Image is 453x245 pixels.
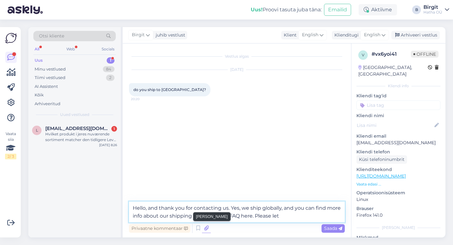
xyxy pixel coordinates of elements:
[129,224,190,233] div: Privaatne kommentaar
[356,173,406,179] a: [URL][DOMAIN_NAME]
[131,97,154,101] span: 20:20
[324,4,351,16] button: Emailid
[356,181,440,187] p: Vaata edasi ...
[362,53,364,57] span: v
[45,126,111,131] span: lykkeweir@gmail.com
[357,122,433,129] input: Lisa nimi
[324,225,342,231] span: Saada
[36,128,38,133] span: l
[132,31,145,38] span: Birgit
[391,31,440,39] div: Arhiveeri vestlus
[129,67,345,72] div: [DATE]
[129,202,345,222] textarea: Hello, and thank you for contacting us. Yes, we ship globally, and you can find more info about o...
[35,66,66,72] div: Minu vestlused
[356,112,440,119] p: Kliendi nimi
[35,101,60,107] div: Arhiveeritud
[100,45,116,53] div: Socials
[35,57,43,64] div: Uus
[60,112,89,117] span: Uued vestlused
[356,234,440,241] p: Märkmed
[356,225,440,231] div: [PERSON_NAME]
[5,154,16,159] div: 2 / 3
[356,140,440,146] p: [EMAIL_ADDRESS][DOMAIN_NAME]
[356,149,440,155] p: Kliendi telefon
[153,32,185,38] div: juhib vestlust
[107,57,115,64] div: 1
[39,33,64,39] span: Otsi kliente
[332,32,359,38] div: Klienditugi
[251,7,263,13] b: Uus!
[359,4,397,15] div: Aktiivne
[35,75,65,81] div: Tiimi vestlused
[133,87,206,92] span: do you ship to [GEOGRAPHIC_DATA]?
[5,131,16,159] div: Vaata siia
[423,10,442,15] div: Hatha OÜ
[129,54,345,59] div: Vestlus algas
[106,75,115,81] div: 2
[356,190,440,196] p: Operatsioonisüsteem
[356,166,440,173] p: Klienditeekond
[65,45,76,53] div: Web
[356,100,440,110] input: Lisa tag
[103,66,115,72] div: 84
[372,50,411,58] div: # vx6yoi41
[423,5,442,10] div: Birgit
[356,205,440,212] p: Brauser
[356,83,440,89] div: Kliendi info
[5,32,17,44] img: Askly Logo
[196,214,228,219] small: [PERSON_NAME]
[99,143,117,147] div: [DATE] 8:26
[411,51,439,58] span: Offline
[35,92,44,98] div: Kõik
[423,5,449,15] a: BirgitHatha OÜ
[356,212,440,219] p: Firefox 141.0
[45,131,117,143] div: Hvilket produkt i jeres nuværende sortiment matcher den tidligere Level up -[PERSON_NAME] berries
[251,6,322,14] div: Proovi tasuta juba täna:
[356,93,440,99] p: Kliendi tag'id
[111,126,117,132] div: 1
[356,196,440,203] p: Linux
[281,32,297,38] div: Klient
[356,155,407,164] div: Küsi telefoninumbrit
[358,64,428,77] div: [GEOGRAPHIC_DATA], [GEOGRAPHIC_DATA]
[35,83,58,90] div: AI Assistent
[356,133,440,140] p: Kliendi email
[364,31,380,38] span: English
[412,5,421,14] div: B
[302,31,318,38] span: English
[33,45,41,53] div: All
